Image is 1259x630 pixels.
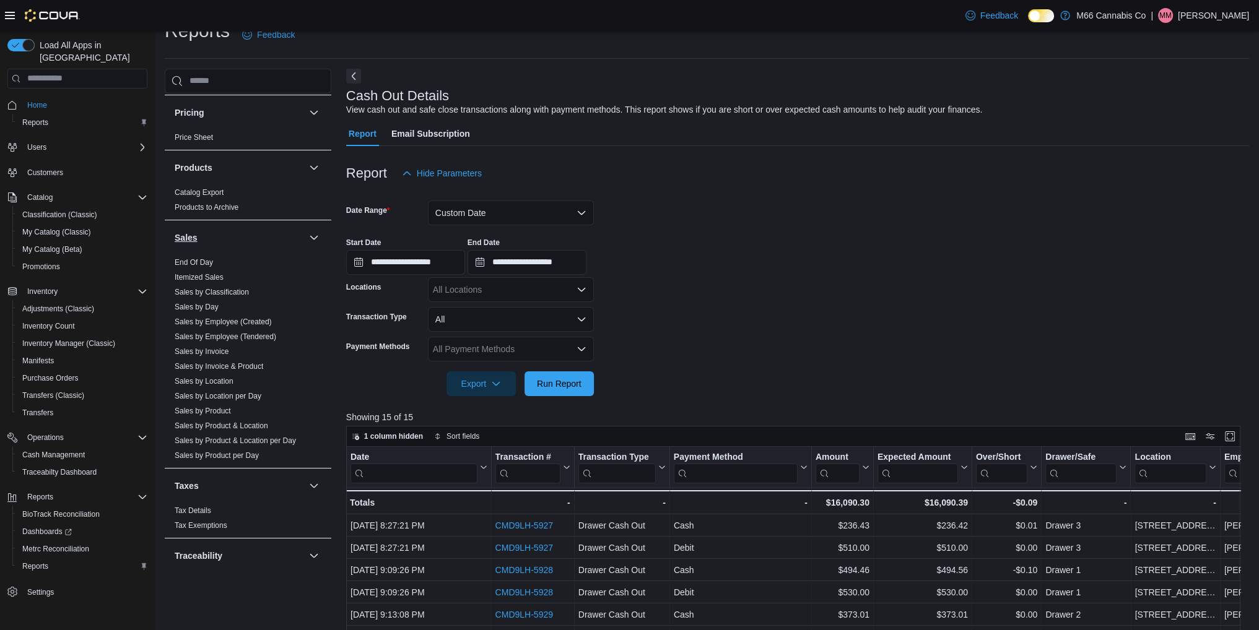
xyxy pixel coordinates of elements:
div: [STREET_ADDRESS] [1135,563,1216,577]
button: Home [2,96,152,114]
button: BioTrack Reconciliation [12,506,152,523]
h3: Traceability [175,550,222,562]
button: Amount [816,451,869,483]
span: Promotions [22,262,60,272]
span: Sales by Invoice [175,347,229,356]
button: Customers [2,163,152,181]
button: Sales [307,230,321,245]
button: Catalog [2,189,152,206]
span: My Catalog (Classic) [22,227,91,237]
span: Inventory [22,284,147,299]
button: Transfers (Classic) [12,387,152,404]
div: Pricing [165,130,331,150]
button: Reports [12,114,152,131]
div: $530.00 [878,585,968,600]
input: Dark Mode [1028,9,1054,22]
div: Drawer 1 [1045,563,1126,577]
a: BioTrack Reconciliation [17,507,105,522]
span: Reports [22,561,48,571]
span: Catalog [27,192,53,202]
a: Reports [17,559,53,574]
a: Tax Details [175,506,211,515]
span: Home [27,100,47,110]
a: Sales by Classification [175,288,249,296]
label: End Date [468,238,500,248]
button: Transaction # [495,451,570,483]
div: -$0.09 [976,495,1037,510]
a: Sales by Product per Day [175,451,259,460]
span: 1 column hidden [364,431,423,441]
a: CMD9LH-5927 [495,543,552,553]
div: Taxes [165,503,331,538]
a: Traceabilty Dashboard [17,465,102,480]
div: Payment Method [674,451,798,483]
div: Transaction # URL [495,451,560,483]
button: Settings [2,582,152,600]
span: My Catalog (Beta) [22,244,82,254]
div: Drawer Cash Out [578,607,666,622]
span: Inventory Count [17,319,147,334]
span: Inventory Manager (Classic) [22,339,115,348]
span: Inventory [27,287,58,296]
label: Locations [346,282,381,292]
button: Manifests [12,352,152,369]
a: Classification (Classic) [17,207,102,222]
div: Expected Amount [878,451,958,483]
a: Transfers (Classic) [17,388,89,403]
h3: Products [175,162,212,174]
div: $0.00 [976,540,1037,555]
button: Metrc Reconciliation [12,540,152,558]
span: Transfers (Classic) [22,391,84,400]
a: Inventory Manager (Classic) [17,336,120,351]
a: Sales by Location [175,377,233,386]
span: Report [349,121,377,146]
div: - [674,495,808,510]
label: Payment Methods [346,342,410,352]
span: Promotions [17,259,147,274]
div: $510.00 [816,540,869,555]
a: End Of Day [175,258,213,267]
span: Export [454,371,508,396]
button: My Catalog (Beta) [12,241,152,258]
button: Purchase Orders [12,369,152,387]
div: Drawer 3 [1045,518,1126,533]
div: Mike Messina [1158,8,1173,23]
p: M66 Cannabis Co [1076,8,1146,23]
span: Purchase Orders [22,373,79,383]
label: Start Date [346,238,381,248]
span: Users [27,142,46,152]
span: Sales by Day [175,302,219,312]
button: Traceability [175,550,304,562]
div: $16,090.30 [816,495,869,510]
input: Press the down key to open a popover containing a calendar. [346,250,465,275]
button: Over/Short [976,451,1037,483]
div: Totals [350,495,487,510]
div: - [1045,495,1126,510]
span: Inventory Count [22,321,75,331]
div: [STREET_ADDRESS] [1135,540,1216,555]
div: Drawer/Safe [1045,451,1117,483]
a: Promotions [17,259,65,274]
div: [DATE] 8:27:21 PM [351,518,487,533]
a: Manifests [17,353,59,368]
div: Transaction Type [578,451,656,463]
div: Over/Short [976,451,1027,463]
span: Sales by Classification [175,287,249,297]
div: Products [165,185,331,220]
span: Sales by Product per Day [175,451,259,460]
a: Sales by Day [175,303,219,311]
div: - [578,495,666,510]
button: Hide Parameters [397,161,487,186]
div: View cash out and safe close transactions along with payment methods. This report shows if you ar... [346,103,983,116]
div: - [1135,495,1216,510]
div: - [495,495,570,510]
a: Dashboards [12,523,152,540]
a: Customers [22,165,68,180]
div: [STREET_ADDRESS] [1135,607,1216,622]
div: Drawer/Safe [1045,451,1117,463]
button: Catalog [22,190,58,205]
span: Reports [22,118,48,127]
span: Load All Apps in [GEOGRAPHIC_DATA] [35,39,147,64]
button: Run Report [525,371,594,396]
